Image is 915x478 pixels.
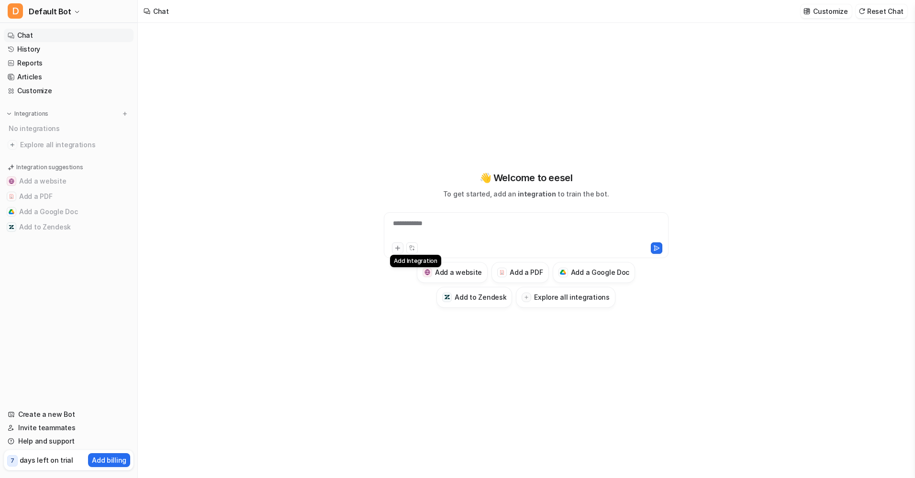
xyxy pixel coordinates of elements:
img: menu_add.svg [122,110,128,117]
div: Add Integration [390,255,441,267]
button: Add a websiteAdd a website [4,174,134,189]
a: Help and support [4,435,134,448]
a: Invite teammates [4,421,134,435]
img: expand menu [6,110,12,117]
h3: Explore all integrations [534,292,609,302]
img: Add a Google Doc [9,209,14,215]
a: Create a new Bot [4,408,134,421]
img: Add a website [424,269,431,275]
img: Add a Google Doc [560,270,566,275]
h3: Add a Google Doc [571,267,630,277]
img: reset [859,8,865,15]
button: Add a Google DocAdd a Google Doc [553,262,636,283]
a: Customize [4,84,134,98]
a: Reports [4,56,134,70]
p: 👋 Welcome to eesel [480,171,573,185]
div: Chat [153,6,169,16]
button: Add to ZendeskAdd to Zendesk [436,287,512,308]
h3: Add to Zendesk [455,292,506,302]
span: D [8,3,23,19]
button: Add a PDFAdd a PDF [491,262,548,283]
button: Customize [801,4,851,18]
p: To get started, add an to train the bot. [443,189,609,199]
img: explore all integrations [8,140,17,150]
button: Integrations [4,109,51,119]
img: customize [803,8,810,15]
p: Customize [813,6,848,16]
button: Add a PDFAdd a PDF [4,189,134,204]
a: History [4,43,134,56]
img: Add to Zendesk [9,224,14,230]
img: Add a PDF [499,270,505,275]
a: Explore all integrations [4,138,134,152]
p: Integrations [14,110,48,118]
img: Add a PDF [9,194,14,199]
div: No integrations [6,120,134,136]
button: Add billing [88,453,130,467]
span: integration [518,190,556,198]
a: Chat [4,29,134,42]
h3: Add a website [435,267,482,277]
img: Add a website [9,178,14,184]
p: 7 [11,456,14,465]
h3: Add a PDF [510,267,543,277]
p: Add billing [92,455,126,465]
button: Add to ZendeskAdd to Zendesk [4,219,134,235]
p: Integration suggestions [16,163,83,172]
span: Explore all integrations [20,137,130,152]
img: Add to Zendesk [444,294,450,300]
button: Add a websiteAdd a website [417,262,488,283]
button: Explore all integrations [516,287,615,308]
button: Reset Chat [856,4,907,18]
p: days left on trial [20,455,73,465]
span: Default Bot [29,5,71,18]
button: Add a Google DocAdd a Google Doc [4,204,134,219]
a: Articles [4,70,134,84]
